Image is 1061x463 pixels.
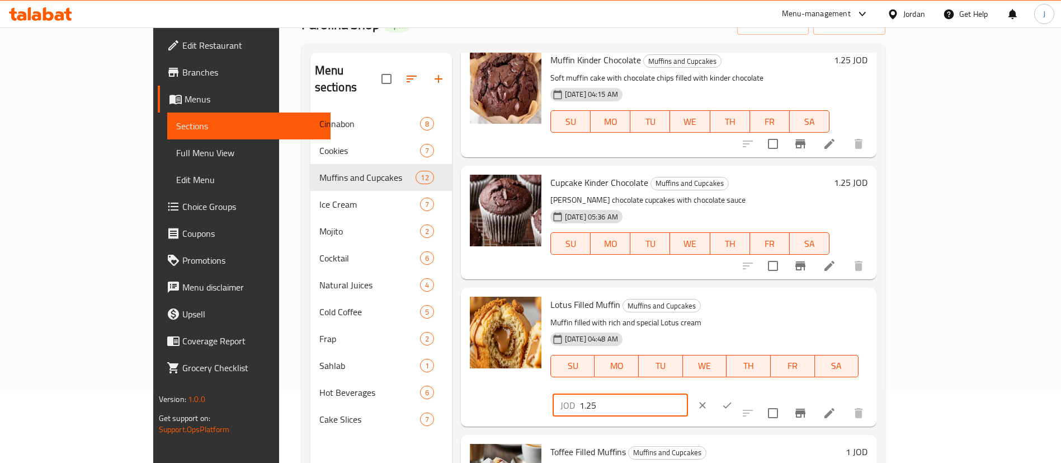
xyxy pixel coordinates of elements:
div: items [420,413,434,426]
div: Cookies7 [310,137,452,164]
button: Branch-specific-item [787,130,814,157]
button: TU [630,232,670,255]
span: TU [643,358,678,374]
span: 12 [416,172,433,183]
span: Muffin Kinder Chocolate [550,52,641,68]
button: delete [845,252,872,279]
span: MO [595,236,626,252]
a: Sections [167,113,331,139]
a: Edit Restaurant [158,32,331,59]
div: Frap2 [310,325,452,352]
span: Natural Juices [319,278,420,292]
div: Cocktail6 [310,245,452,272]
div: Mojito2 [310,218,452,245]
p: Muffin filled with rich and special Lotus cream [550,316,859,330]
span: Muffins and Cupcakes [623,300,700,312]
div: items [420,278,434,292]
button: clear [690,393,715,418]
div: Ice Cream7 [310,191,452,218]
img: Muffin Kinder Chocolate [470,52,541,124]
a: Coverage Report [158,328,331,354]
div: items [420,305,434,319]
span: TU [635,114,666,130]
span: TH [715,114,746,130]
span: 2 [421,226,433,237]
span: Promotions [182,254,322,267]
a: Edit Menu [167,166,331,193]
span: Edit Restaurant [182,39,322,52]
span: WE [675,114,705,130]
div: Muffins and Cupcakes [628,446,706,460]
span: FR [755,236,785,252]
button: SU [550,110,591,133]
span: SA [819,358,855,374]
button: FR [750,110,790,133]
span: Version: [159,392,186,406]
span: TH [715,236,746,252]
a: Full Menu View [167,139,331,166]
p: [PERSON_NAME] chocolate cupcakes with chocolate sauce [550,193,829,207]
img: Cupcake Kinder Chocolate [470,175,541,246]
span: MO [599,358,634,374]
div: items [420,359,434,372]
span: SU [555,114,586,130]
span: export [822,17,876,31]
span: 6 [421,387,433,398]
input: Please enter price [579,394,688,417]
span: Coupons [182,227,322,240]
div: Hot Beverages6 [310,379,452,406]
button: SU [550,355,595,377]
span: 1.0.0 [188,392,205,406]
span: Cake Slices [319,413,420,426]
span: Lotus Filled Muffin [550,296,620,313]
span: Ice Cream [319,198,420,211]
span: Muffins and Cupcakes [319,171,416,184]
span: WE [687,358,723,374]
div: Cinnabon [319,117,420,130]
div: Muffins and Cupcakes12 [310,164,452,191]
span: [DATE] 04:48 AM [560,334,623,344]
span: Mojito [319,225,420,238]
h6: 1.25 JOD [834,175,867,190]
div: Muffins and Cupcakes [643,54,722,68]
button: SU [550,232,591,255]
button: SA [790,110,829,133]
nav: Menu sections [310,106,452,437]
span: TH [731,358,766,374]
a: Support.OpsPlatform [159,422,230,437]
span: Select to update [761,401,785,425]
button: TU [639,355,683,377]
a: Choice Groups [158,193,331,220]
span: MO [595,114,626,130]
div: Muffins and Cupcakes [623,299,701,312]
span: Sort sections [398,66,425,92]
button: Branch-specific-item [787,400,814,427]
button: ok [715,393,739,418]
span: 5 [421,307,433,317]
span: 4 [421,280,433,291]
div: Cocktail [319,251,420,265]
button: WE [683,355,727,377]
div: items [416,171,433,184]
span: Branches [182,66,322,79]
div: items [420,225,434,238]
div: Cold Coffee [319,305,420,319]
span: WE [675,236,705,252]
div: Sahlab [319,359,420,372]
button: TH [710,232,750,255]
span: import [746,17,800,31]
span: 7 [421,414,433,425]
span: TU [635,236,666,252]
span: J [1043,8,1045,20]
div: items [420,332,434,345]
span: Toffee Filled Muffins [550,443,626,460]
div: Frap [319,332,420,345]
img: Lotus Filled Muffin [470,297,541,368]
span: SU [555,358,591,374]
span: Select all sections [375,67,398,91]
span: Menus [185,92,322,106]
span: Full Menu View [176,146,322,160]
span: Cookies [319,144,420,157]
